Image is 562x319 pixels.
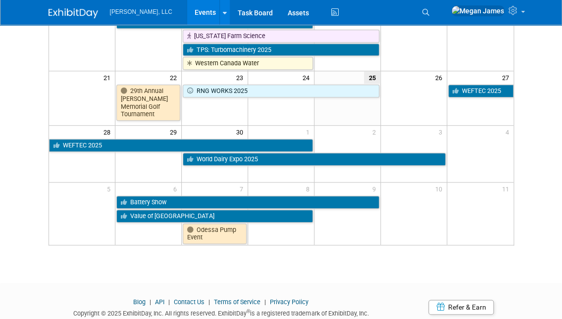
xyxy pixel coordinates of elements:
[147,298,153,306] span: |
[169,71,181,84] span: 22
[183,153,446,166] a: World Dairy Expo 2025
[438,126,447,138] span: 3
[106,182,115,195] span: 5
[169,126,181,138] span: 29
[247,309,250,314] sup: ®
[183,224,247,244] a: Odessa Pump Event
[451,5,505,16] img: Megan James
[166,298,172,306] span: |
[505,126,513,138] span: 4
[434,71,447,84] span: 26
[501,71,513,84] span: 27
[102,126,115,138] span: 28
[428,300,494,315] a: Refer & Earn
[174,298,204,306] a: Contact Us
[305,182,314,195] span: 8
[270,298,308,306] a: Privacy Policy
[235,126,248,138] span: 30
[183,57,313,70] a: Western Canada Water
[183,85,379,97] a: RNG WORKS 2025
[302,71,314,84] span: 24
[172,182,181,195] span: 6
[434,182,447,195] span: 10
[183,30,379,43] a: [US_STATE] Farm Science
[183,44,379,56] a: TPS: Turbomachinery 2025
[110,8,172,15] span: [PERSON_NAME], LLC
[116,85,180,121] a: 29th Annual [PERSON_NAME] Memorial Golf Tournament
[49,8,98,18] img: ExhibitDay
[501,182,513,195] span: 11
[206,298,212,306] span: |
[133,298,146,306] a: Blog
[371,182,380,195] span: 9
[364,71,380,84] span: 25
[305,126,314,138] span: 1
[448,85,513,97] a: WEFTEC 2025
[49,307,394,318] div: Copyright © 2025 ExhibitDay, Inc. All rights reserved. ExhibitDay is a registered trademark of Ex...
[214,298,260,306] a: Terms of Service
[102,71,115,84] span: 21
[155,298,164,306] a: API
[262,298,268,306] span: |
[116,196,379,209] a: Battery Show
[239,182,248,195] span: 7
[235,71,248,84] span: 23
[371,126,380,138] span: 2
[49,139,313,152] a: WEFTEC 2025
[116,210,313,223] a: Value of [GEOGRAPHIC_DATA]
